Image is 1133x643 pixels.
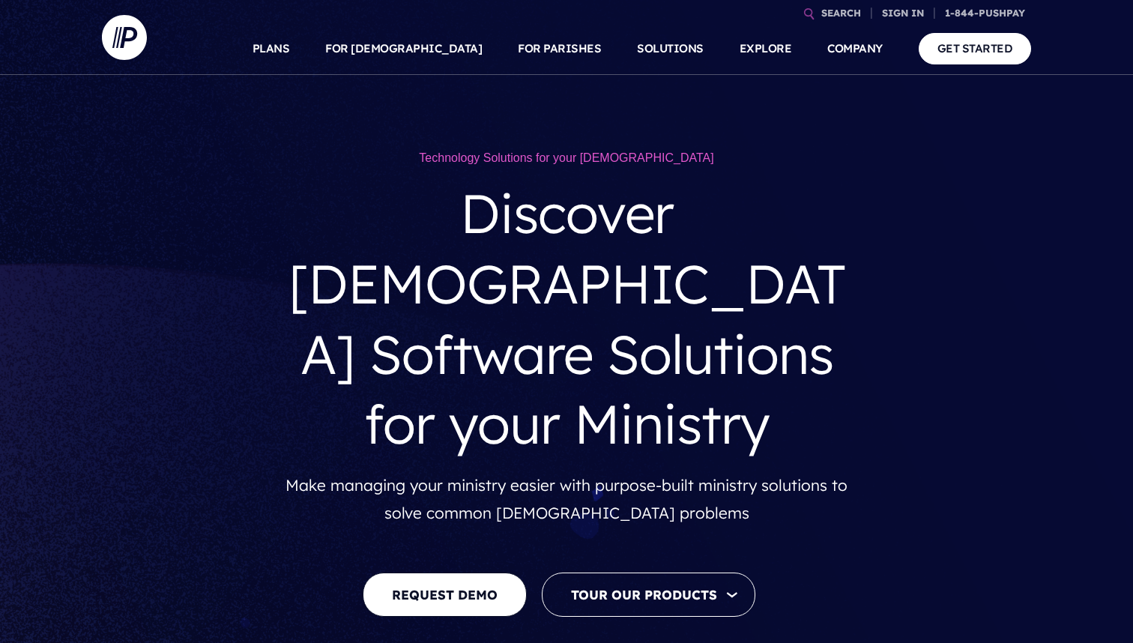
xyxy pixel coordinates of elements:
h1: Technology Solutions for your [DEMOGRAPHIC_DATA] [285,150,848,166]
a: GET STARTED [919,33,1032,64]
a: FOR [DEMOGRAPHIC_DATA] [325,22,482,75]
h3: Discover [DEMOGRAPHIC_DATA] Software Solutions for your Ministry [285,166,848,471]
a: FOR PARISHES [518,22,601,75]
p: Make managing your ministry easier with purpose-built ministry solutions to solve common [DEMOGRA... [285,471,848,528]
a: REQUEST DEMO [363,573,527,617]
a: COMPANY [827,22,883,75]
button: Tour Our Products [542,573,755,617]
a: EXPLORE [740,22,792,75]
a: PLANS [253,22,290,75]
a: SOLUTIONS [637,22,704,75]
